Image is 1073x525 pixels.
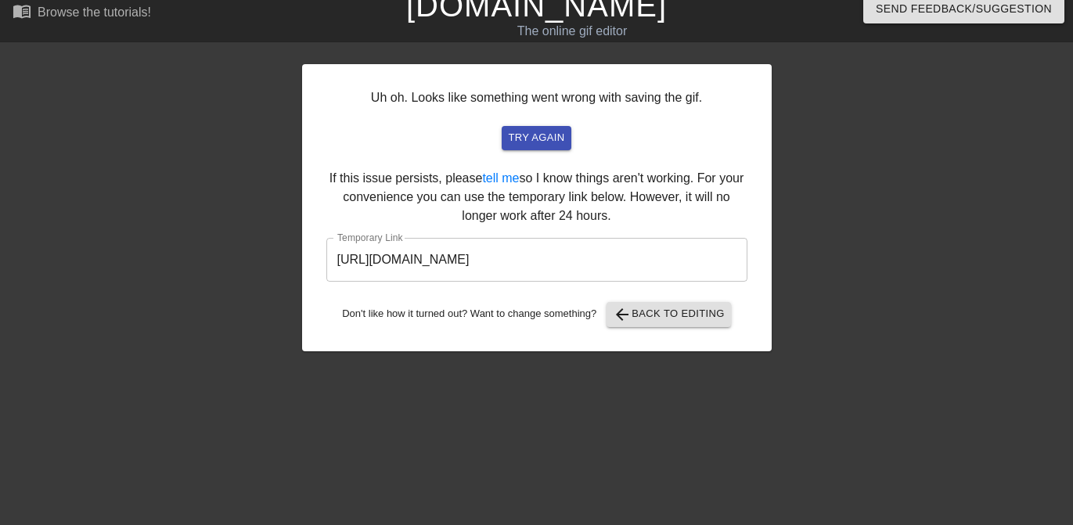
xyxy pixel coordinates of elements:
[613,305,632,324] span: arrow_back
[613,305,725,324] span: Back to Editing
[365,22,779,41] div: The online gif editor
[326,238,747,282] input: bare
[326,302,747,327] div: Don't like how it turned out? Want to change something?
[607,302,731,327] button: Back to Editing
[13,2,31,20] span: menu_book
[38,5,151,19] div: Browse the tutorials!
[13,2,151,26] a: Browse the tutorials!
[508,129,564,147] span: try again
[302,64,772,351] div: Uh oh. Looks like something went wrong with saving the gif. If this issue persists, please so I k...
[482,171,519,185] a: tell me
[502,126,571,150] button: try again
